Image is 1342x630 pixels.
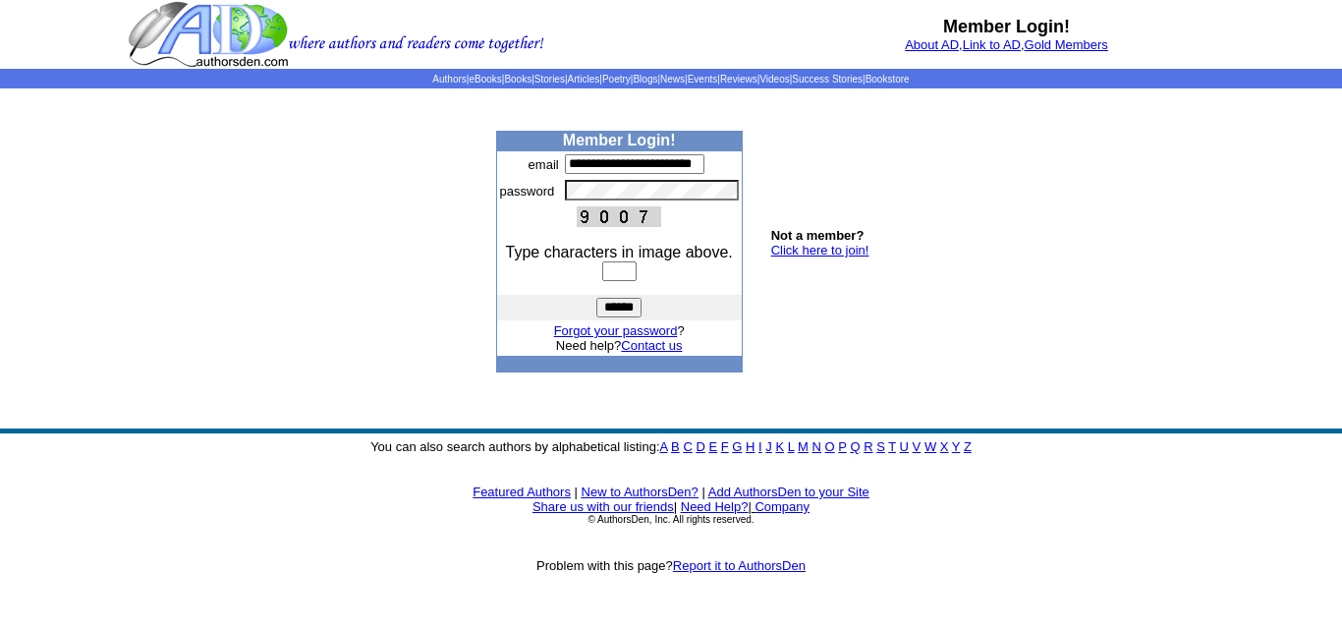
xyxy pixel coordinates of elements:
a: I [758,439,762,454]
font: email [529,157,559,172]
a: eBooks [469,74,501,85]
a: E [708,439,717,454]
a: H [746,439,755,454]
a: Events [688,74,718,85]
img: This Is CAPTCHA Image [577,206,661,227]
a: X [940,439,949,454]
a: T [888,439,896,454]
a: Videos [759,74,789,85]
a: Reviews [720,74,757,85]
a: D [696,439,704,454]
a: About AD [905,37,959,52]
font: | [701,485,704,499]
a: Link to AD [963,37,1021,52]
span: | | | | | | | | | | | | [432,74,909,85]
a: O [825,439,835,454]
a: J [765,439,772,454]
a: Authors [432,74,466,85]
b: Not a member? [771,228,865,243]
a: Books [504,74,531,85]
a: Poetry [602,74,631,85]
a: Z [964,439,972,454]
font: | [575,485,578,499]
font: | [748,499,810,514]
a: New to AuthorsDen? [582,485,699,499]
a: Report it to AuthorsDen [673,558,806,573]
a: W [924,439,936,454]
a: Share us with our friends [532,499,674,514]
a: Contact us [621,338,682,353]
a: Blogs [633,74,657,85]
a: News [660,74,685,85]
a: Success Stories [792,74,863,85]
font: Problem with this page? [536,558,806,573]
a: G [732,439,742,454]
a: K [775,439,784,454]
font: | [674,499,677,514]
a: B [671,439,680,454]
a: Add AuthorsDen to your Site [708,485,869,499]
a: P [838,439,846,454]
a: Forgot your password [554,323,678,338]
a: F [721,439,729,454]
a: Bookstore [866,74,910,85]
b: Member Login! [563,132,676,148]
font: © AuthorsDen, Inc. All rights reserved. [587,514,754,525]
font: ? [554,323,685,338]
a: Gold Members [1025,37,1108,52]
a: Click here to join! [771,243,869,258]
a: Q [850,439,860,454]
font: password [500,184,555,199]
a: R [864,439,872,454]
font: Need help? [556,338,683,353]
a: Y [952,439,960,454]
a: Stories [534,74,565,85]
font: Type characters in image above. [506,244,733,260]
font: , , [905,37,1108,52]
a: N [812,439,821,454]
a: Featured Authors [473,485,571,499]
a: S [876,439,885,454]
a: U [900,439,909,454]
font: You can also search authors by alphabetical listing: [370,439,972,454]
a: L [788,439,795,454]
a: A [660,439,668,454]
a: Company [755,499,810,514]
a: Need Help? [681,499,749,514]
a: C [683,439,692,454]
a: V [913,439,922,454]
b: Member Login! [943,17,1070,36]
a: Articles [568,74,600,85]
a: M [798,439,809,454]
